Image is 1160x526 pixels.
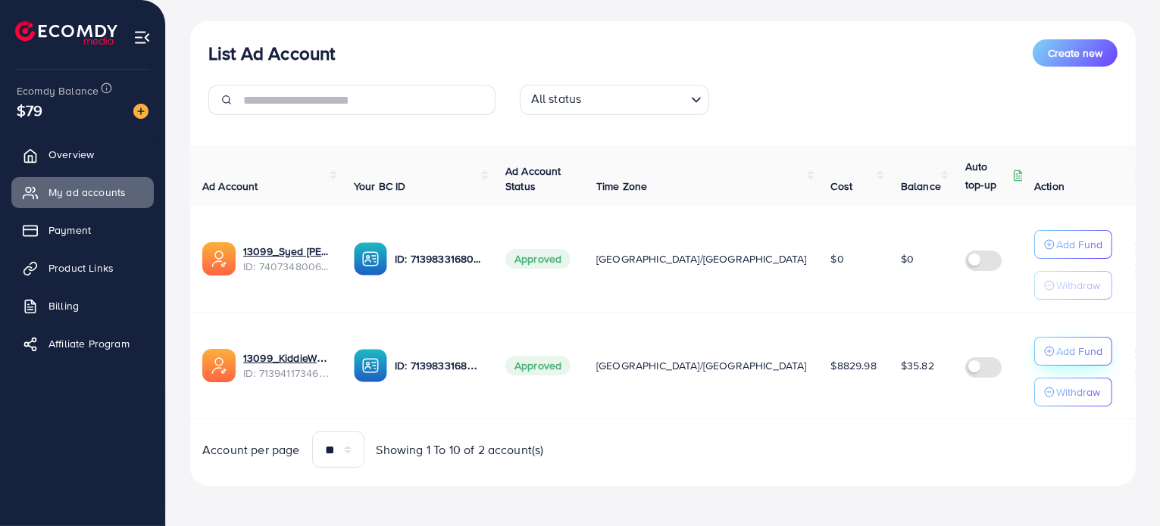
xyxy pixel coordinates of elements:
p: Auto top-up [965,157,1009,194]
span: Your BC ID [354,179,406,194]
p: Add Fund [1056,235,1102,254]
span: $0 [901,251,914,266]
p: Withdraw [1056,383,1100,401]
span: Time Zone [596,179,647,194]
img: ic-ba-acc.ded83a64.svg [354,242,387,275]
img: image [133,104,149,119]
a: Overview [11,139,154,170]
input: Search for option [586,88,684,111]
span: Product Links [48,260,114,275]
span: [GEOGRAPHIC_DATA]/[GEOGRAPHIC_DATA] [596,358,807,373]
span: Ecomdy Balance [17,83,98,98]
a: Product Links [11,253,154,283]
iframe: Chat [1096,458,1149,515]
a: Affiliate Program [11,328,154,359]
p: Add Fund [1056,342,1102,360]
span: Overview [48,147,94,162]
div: <span class='underline'>13099_Syed Hassaan Ali Hydri_1724657616725</span></br>7407348006787383297 [243,244,330,275]
span: Approved [505,249,571,269]
button: Withdraw [1034,271,1112,300]
span: $0 [831,251,844,266]
span: Ad Account [202,179,258,194]
span: Approved [505,356,571,375]
span: My ad accounts [48,185,126,200]
img: ic-ads-acc.e4c84228.svg [202,242,236,275]
img: logo [15,21,117,45]
span: Ad Account Status [505,163,561,194]
span: Create new [1048,45,1102,61]
span: [GEOGRAPHIC_DATA]/[GEOGRAPHIC_DATA] [596,251,807,266]
div: <span class='underline'>13099_KiddieWink Ad Account </span></br>7139411734615310337 [243,350,330,381]
a: Billing [11,291,154,321]
span: ID: 7139411734615310337 [243,366,330,381]
button: Withdraw [1034,378,1112,406]
span: $79 [13,94,47,126]
button: Add Fund [1034,230,1112,259]
img: ic-ba-acc.ded83a64.svg [354,349,387,382]
span: Billing [48,298,79,313]
a: 13099_Syed [PERSON_NAME] Hydri_1724657616725 [243,244,330,259]
span: Balance [901,179,941,194]
a: 13099_KiddieWink Ad Account [243,350,330,366]
button: Add Fund [1034,337,1112,366]
h3: List Ad Account [208,42,335,64]
span: ID: 7407348006787383297 [243,259,330,274]
span: Affiliate Program [48,336,130,351]
img: menu [133,29,151,46]
a: My ad accounts [11,177,154,207]
a: Payment [11,215,154,245]
p: ID: 7139833168089055234 [395,356,481,375]
span: Payment [48,223,91,238]
span: $8829.98 [831,358,877,373]
span: Action [1034,179,1065,194]
img: ic-ads-acc.e4c84228.svg [202,349,236,382]
p: ID: 7139833168089055234 [395,250,481,268]
span: All status [528,87,585,111]
button: Create new [1033,39,1118,67]
span: Showing 1 To 10 of 2 account(s) [377,441,544,459]
span: $35.82 [901,358,934,373]
span: Account per page [202,441,300,459]
span: Cost [831,179,853,194]
div: Search for option [520,85,709,115]
p: Withdraw [1056,276,1100,294]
